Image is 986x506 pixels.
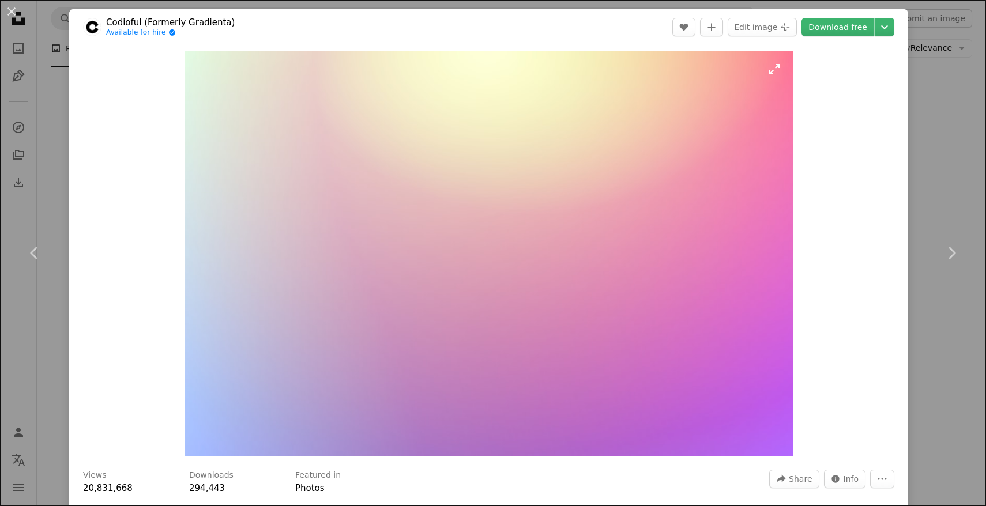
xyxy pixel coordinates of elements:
[189,470,234,481] h3: Downloads
[824,470,866,488] button: Stats about this image
[83,18,101,36] img: Go to Codioful (Formerly Gradienta)'s profile
[917,198,986,308] a: Next
[189,483,225,493] span: 294,443
[295,483,325,493] a: Photos
[801,18,874,36] a: Download free
[106,17,235,28] a: Codioful (Formerly Gradienta)
[672,18,695,36] button: Like
[789,470,812,488] span: Share
[728,18,797,36] button: Edit image
[870,470,894,488] button: More Actions
[83,483,133,493] span: 20,831,668
[83,470,107,481] h3: Views
[875,18,894,36] button: Choose download size
[700,18,723,36] button: Add to Collection
[185,51,793,456] button: Zoom in on this image
[769,470,819,488] button: Share this image
[295,470,341,481] h3: Featured in
[844,470,859,488] span: Info
[106,28,235,37] a: Available for hire
[185,51,793,456] img: purple and pink light illustration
